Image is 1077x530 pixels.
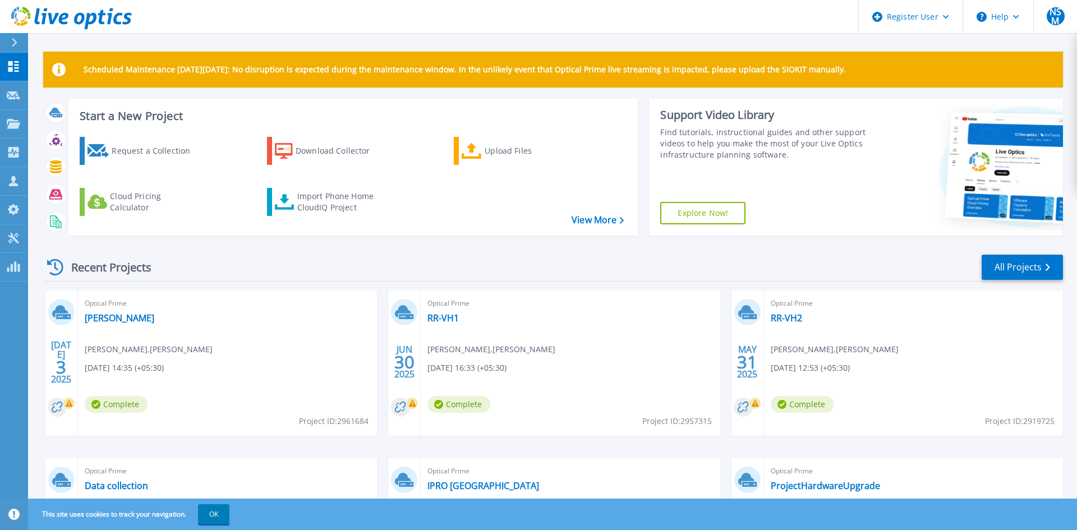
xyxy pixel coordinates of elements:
span: Project ID: 2919725 [985,415,1055,427]
span: Optical Prime [427,297,713,310]
a: IPRO [GEOGRAPHIC_DATA] [427,480,539,491]
span: Optical Prime [771,297,1056,310]
p: Scheduled Maintenance [DATE][DATE]: No disruption is expected during the maintenance window. In t... [84,65,846,74]
a: Upload Files [454,137,579,165]
a: All Projects [982,255,1063,280]
span: NSM [1047,7,1065,25]
a: [PERSON_NAME] [85,312,154,324]
a: View More [572,215,624,225]
span: [PERSON_NAME] , [PERSON_NAME] [427,343,555,356]
span: Project ID: 2957315 [642,415,712,427]
div: Support Video Library [660,108,871,122]
div: Find tutorials, instructional guides and other support videos to help you make the most of your L... [660,127,871,160]
div: Upload Files [485,140,574,162]
span: This site uses cookies to track your navigation. [31,504,229,524]
div: Request a Collection [112,140,201,162]
div: MAY 2025 [737,342,758,382]
span: Complete [427,396,490,413]
span: [PERSON_NAME] , [PERSON_NAME] [85,343,213,356]
a: Cloud Pricing Calculator [80,188,205,216]
a: RR-VH2 [771,312,802,324]
a: Request a Collection [80,137,205,165]
div: Download Collector [296,140,385,162]
span: [PERSON_NAME] , [PERSON_NAME] [771,343,899,356]
button: OK [198,504,229,524]
span: Complete [771,396,834,413]
div: Cloud Pricing Calculator [110,191,200,213]
span: Optical Prime [427,465,713,477]
span: [DATE] 14:35 (+05:30) [85,362,164,374]
span: [DATE] 12:53 (+05:30) [771,362,850,374]
span: Optical Prime [85,465,370,477]
a: ProjectHardwareUpgrade [771,480,880,491]
a: RR-VH1 [427,312,459,324]
span: [DATE] 16:33 (+05:30) [427,362,507,374]
h3: Start a New Project [80,110,624,122]
a: Explore Now! [660,202,745,224]
span: 30 [394,357,415,367]
span: Optical Prime [85,297,370,310]
span: Optical Prime [771,465,1056,477]
span: 31 [737,357,757,367]
div: [DATE] 2025 [50,342,72,382]
div: JUN 2025 [394,342,415,382]
a: Data collection [85,480,148,491]
div: Import Phone Home CloudIQ Project [297,191,385,213]
span: Project ID: 2961684 [299,415,369,427]
a: Download Collector [267,137,392,165]
div: Recent Projects [43,254,167,281]
span: Complete [85,396,148,413]
span: 3 [56,362,66,372]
